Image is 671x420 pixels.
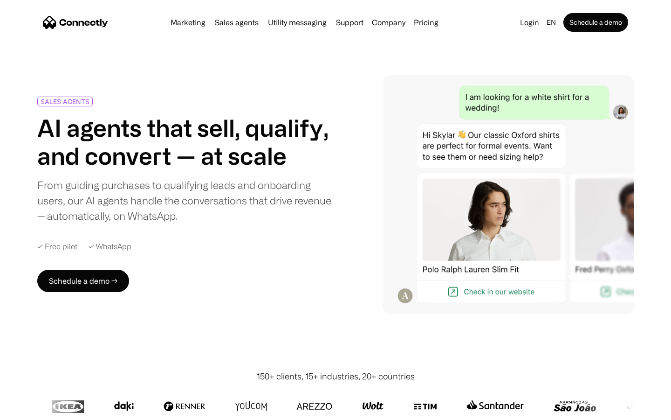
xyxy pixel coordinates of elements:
[89,242,131,251] div: ✓ WhatsApp
[257,370,415,383] div: 150+ clients, 15+ industries, 20+ countries
[547,16,556,29] div: en
[37,270,129,292] a: Schedule a demo →
[332,19,367,26] a: Support
[37,114,332,170] h1: AI agents that sell, qualify, and convert — at scale
[516,16,543,29] a: Login
[19,404,56,417] ul: Language list
[563,13,628,32] a: Schedule a demo
[9,403,56,417] aside: Language selected: English
[41,98,89,105] div: SALES AGENTS
[410,19,442,26] a: Pricing
[167,19,209,26] a: Marketing
[211,19,262,26] a: Sales agents
[37,177,332,224] div: From guiding purchases to qualifying leads and onboarding users, our AI agents handle the convers...
[37,242,77,251] div: ✓ Free pilot
[372,16,405,29] div: Company
[264,19,330,26] a: Utility messaging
